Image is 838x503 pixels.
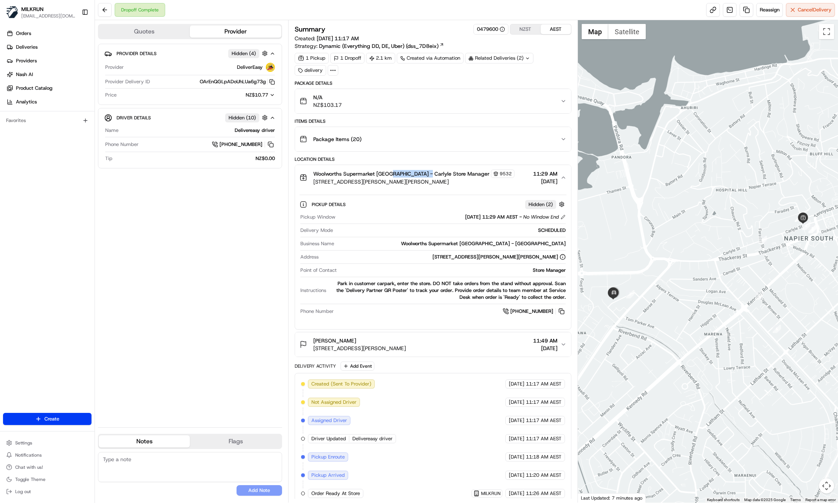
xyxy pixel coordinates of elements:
button: Toggle Theme [3,474,92,485]
img: Nash [8,8,23,23]
img: 1736555255976-a54dd68f-1ca7-489b-9aae-adbdc363a1c4 [8,73,21,86]
a: 💻API Documentation [61,107,125,121]
button: Woolworths Supermarket [GEOGRAPHIC_DATA] - Carlyle Store Manager9532[STREET_ADDRESS][PERSON_NAME]... [295,165,571,190]
span: Dynamic (Everything DD, DE, Uber) (dss_7D8eix) [319,42,439,50]
span: Not Assigned Driver [311,399,357,406]
span: Name [105,127,118,134]
span: Hidden ( 4 ) [232,50,256,57]
button: N/ANZ$103.17 [295,89,571,113]
span: [PHONE_NUMBER] [219,141,262,148]
a: Product Catalog [3,82,95,94]
button: Provider DetailsHidden (4) [104,47,276,60]
button: Flags [190,435,281,447]
div: Start new chat [26,73,125,80]
span: Toggle Theme [15,476,46,482]
span: [DATE] [509,417,524,424]
button: Log out [3,486,92,497]
span: Pickup Window [300,214,335,221]
span: API Documentation [72,110,122,118]
a: Providers [3,55,95,67]
span: [DATE] [509,381,524,387]
button: Provider [190,25,281,38]
span: [DATE] [533,178,557,185]
button: Hidden (4) [228,49,270,58]
span: MILKRUN [21,5,44,13]
span: [DATE] [509,490,524,497]
span: Provider Delivery ID [105,78,150,85]
span: Map data ©2025 Google [744,498,786,502]
button: Settings [3,438,92,448]
span: Hidden ( 10 ) [229,114,256,121]
div: Created via Automation [397,53,464,63]
div: 1 [755,292,763,300]
span: Nash AI [16,71,33,78]
button: Start new chat [129,75,138,84]
div: Strategy: [295,42,444,50]
span: Analytics [16,98,37,105]
span: DeliverEasy [237,64,263,71]
button: Add Event [341,362,374,371]
span: Tip [105,155,112,162]
span: Address [300,254,319,260]
div: 💻 [64,111,70,117]
div: Items Details [295,118,571,124]
div: Store Manager [340,267,566,274]
a: Report a map error [805,498,836,502]
span: Reassign [760,6,780,13]
div: Park in customer carpark, enter the store. DO NOT take orders from the stand without approval. Sc... [329,280,566,301]
button: Hidden (10) [225,113,270,122]
span: - [519,214,522,221]
span: MILKRUN [481,490,500,497]
span: NZ$103.17 [313,101,342,109]
button: Toggle fullscreen view [819,24,834,39]
span: Providers [16,57,37,64]
img: MILKRUN [6,6,18,18]
span: [DATE] [509,472,524,479]
a: Nash AI [3,68,95,81]
span: 11:29 AM [533,170,557,178]
div: 5 [759,236,767,244]
span: [STREET_ADDRESS][PERSON_NAME][PERSON_NAME] [313,178,514,186]
span: Log out [15,489,31,495]
img: delivereasy_logo.png [266,63,275,72]
span: 11:49 AM [533,337,557,344]
button: 0479600 [477,26,505,33]
a: Dynamic (Everything DD, DE, Uber) (dss_7D8eix) [319,42,444,50]
span: 11:20 AM AEST [526,472,562,479]
span: Delivery Mode [300,227,333,234]
p: Welcome 👋 [8,30,138,43]
span: 11:17 AM AEST [526,381,562,387]
div: Last Updated: 7 minutes ago [578,493,646,503]
div: Location Details [295,156,571,162]
button: Chat with us! [3,462,92,473]
h3: Summary [295,26,325,33]
span: Create [44,416,59,422]
span: [DATE] 11:17 AM [317,35,359,42]
span: Driver Updated [311,435,346,442]
div: NZ$0.00 [115,155,275,162]
span: [PHONE_NUMBER] [510,308,553,315]
span: [DATE] [509,435,524,442]
span: Delivereasy driver [352,435,393,442]
div: 7 [626,290,634,298]
a: Terms [790,498,801,502]
div: 2.1 km [366,53,395,63]
a: Powered byPylon [54,129,92,135]
span: N/A [313,94,342,101]
button: Driver DetailsHidden (10) [104,111,276,124]
button: NZ$10.77 [208,92,275,98]
span: Provider [105,64,124,71]
span: Package Items ( 20 ) [313,135,361,143]
button: Notes [99,435,190,447]
div: delivery [295,65,326,76]
button: Hidden (2) [525,200,567,209]
div: Favorites [3,114,92,127]
span: Created (Sent To Provider) [311,381,371,387]
span: 11:17 AM AEST [526,399,562,406]
span: Order Ready At Store [311,490,360,497]
a: Analytics [3,96,95,108]
span: Product Catalog [16,85,52,92]
a: [PHONE_NUMBER] [212,140,275,149]
button: Notifications [3,450,92,460]
span: 9532 [500,171,512,177]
